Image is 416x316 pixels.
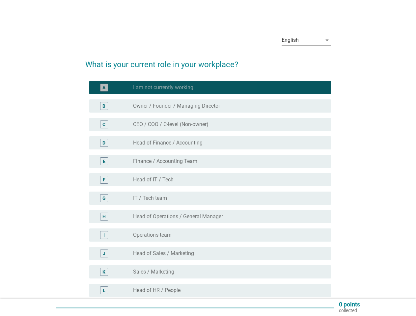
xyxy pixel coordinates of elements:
[103,287,105,294] div: L
[133,250,194,257] label: Head of Sales / Marketing
[133,103,220,109] label: Owner / Founder / Managing Director
[102,140,105,146] div: D
[133,121,208,128] label: CEO / COO / C-level (Non-owner)
[103,176,105,183] div: F
[103,250,105,257] div: J
[133,269,174,275] label: Sales / Marketing
[103,232,105,239] div: I
[133,84,195,91] label: I am not currently working.
[103,158,105,165] div: E
[133,195,167,201] label: IT / Tech team
[133,158,197,165] label: Finance / Accounting Team
[102,103,105,110] div: B
[102,195,106,202] div: G
[133,287,180,294] label: Head of HR / People
[339,307,360,313] p: collected
[133,213,223,220] label: Head of Operations / General Manager
[339,302,360,307] p: 0 points
[85,52,331,70] h2: What is your current role in your workplace?
[133,176,174,183] label: Head of IT / Tech
[133,232,172,238] label: Operations team
[323,36,331,44] i: arrow_drop_down
[102,84,105,91] div: A
[102,213,106,220] div: H
[282,37,299,43] div: English
[133,140,203,146] label: Head of Finance / Accounting
[102,121,105,128] div: C
[102,269,105,276] div: K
